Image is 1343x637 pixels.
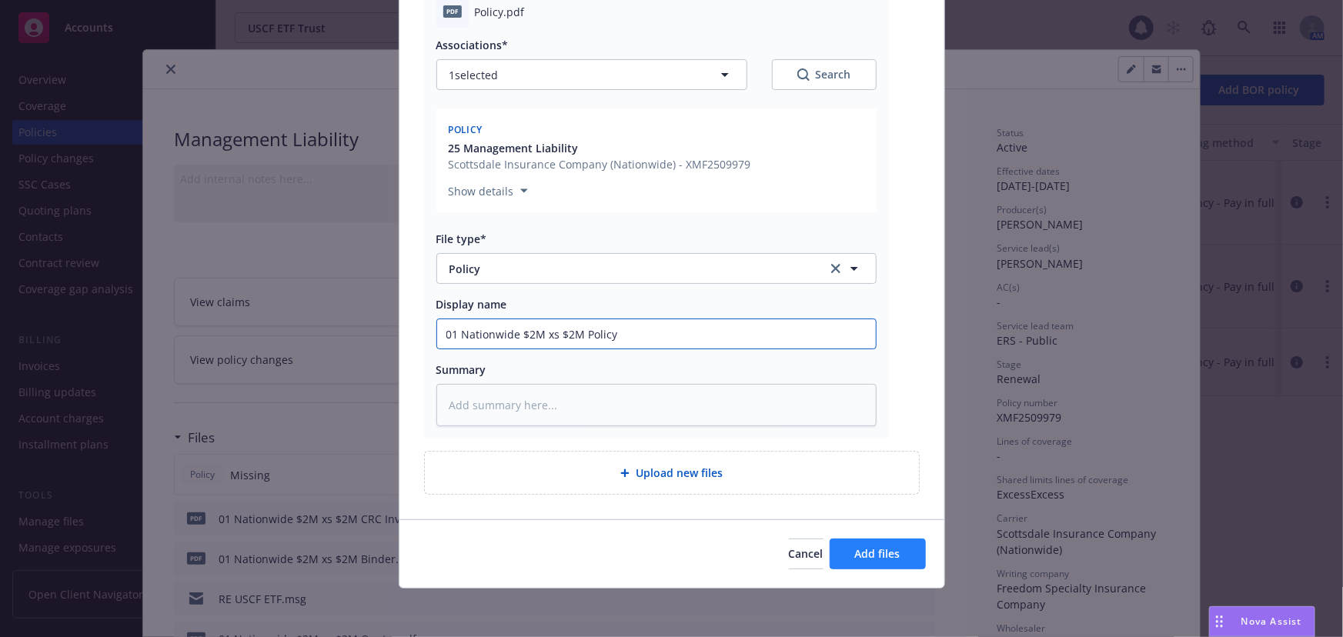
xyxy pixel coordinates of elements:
span: Add files [855,546,900,561]
button: Add files [830,539,926,569]
div: Drag to move [1210,607,1229,636]
div: Upload new files [424,451,920,495]
button: Cancel [789,539,824,569]
button: Nova Assist [1209,606,1315,637]
span: Cancel [789,546,824,561]
span: Upload new files [636,465,723,481]
span: Nova Assist [1241,615,1302,628]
